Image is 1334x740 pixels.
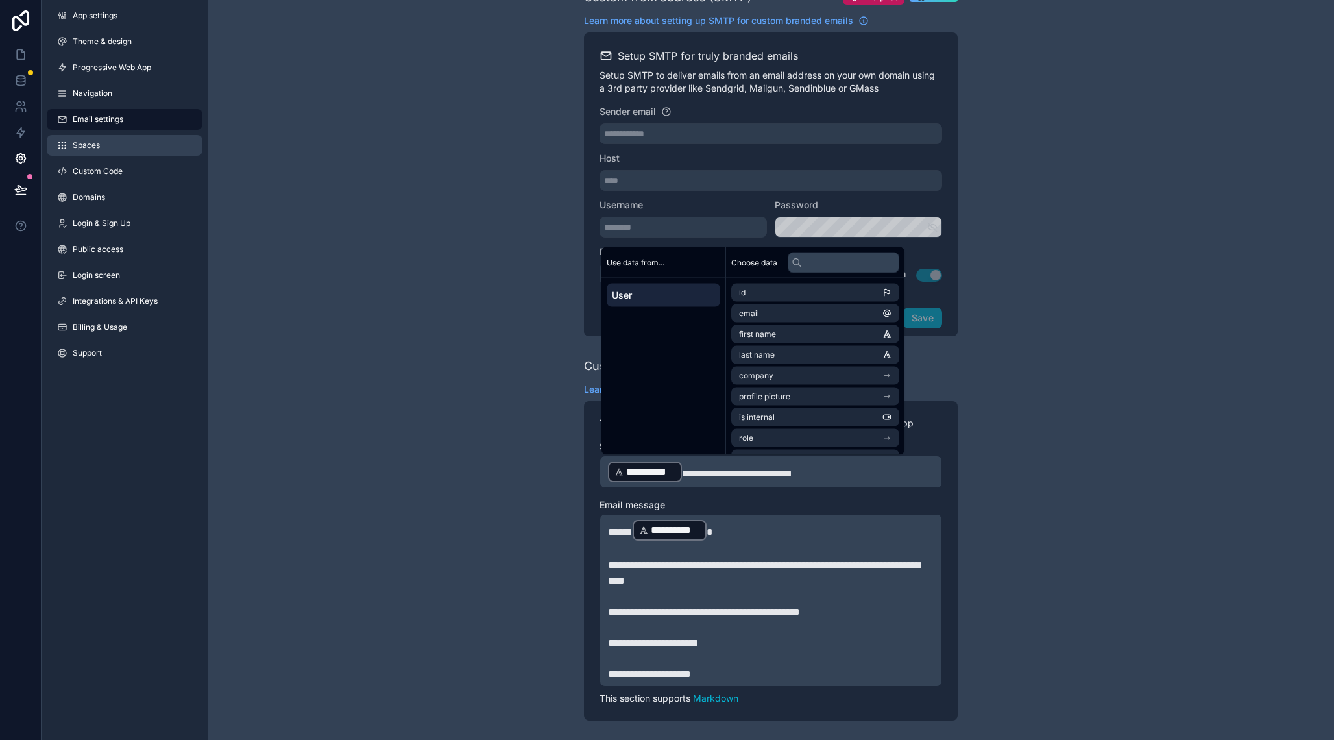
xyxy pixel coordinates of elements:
a: Integrations & API Keys [47,291,202,312]
span: Choose data [731,257,777,267]
span: Learn more about customizing your app invitations [584,383,804,396]
span: Progressive Web App [73,62,151,73]
span: Username [600,199,643,210]
div: scrollable content [601,278,725,312]
a: Theme & design [47,31,202,52]
a: Custom Code [47,161,202,182]
span: Login & Sign Up [73,218,130,228]
a: Navigation [47,83,202,104]
p: Setup SMTP to deliver emails from an email address on your own domain using a 3rd party provider ... [600,69,942,95]
a: Markdown [693,693,738,704]
span: Port [600,246,617,257]
span: Domains [73,192,105,203]
span: Billing & Usage [73,322,127,332]
span: App settings [73,10,117,21]
a: Domains [47,187,202,208]
span: Spaces [73,140,100,151]
p: The email that will be sent to customers when they are invited to your app [600,417,942,430]
span: Use data from... [607,257,664,267]
h2: Setup SMTP for truly branded emails [618,48,798,64]
span: Theme & design [73,36,132,47]
span: Subject [600,441,633,452]
span: Host [600,153,620,164]
div: Customer invitation email [584,357,725,375]
a: App settings [47,5,202,26]
span: Learn more about setting up SMTP for custom branded emails [584,14,853,27]
span: Login screen [73,270,120,280]
span: User [612,289,715,302]
a: Progressive Web App [47,57,202,78]
a: Login & Sign Up [47,213,202,234]
a: Learn more about customizing your app invitations [584,383,819,396]
span: Email message [600,499,665,510]
span: Custom Code [73,166,123,177]
a: Login screen [47,265,202,286]
span: Support [73,348,102,358]
span: This section supports [600,693,690,704]
span: Integrations & API Keys [73,296,158,306]
span: Public access [73,244,123,254]
span: Navigation [73,88,112,99]
a: Public access [47,239,202,260]
a: Billing & Usage [47,317,202,338]
span: Sender email [600,106,656,117]
span: Password [775,199,818,210]
a: Spaces [47,135,202,156]
a: Email settings [47,109,202,130]
span: Email settings [73,114,123,125]
a: Support [47,343,202,364]
a: Learn more about setting up SMTP for custom branded emails [584,14,869,27]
